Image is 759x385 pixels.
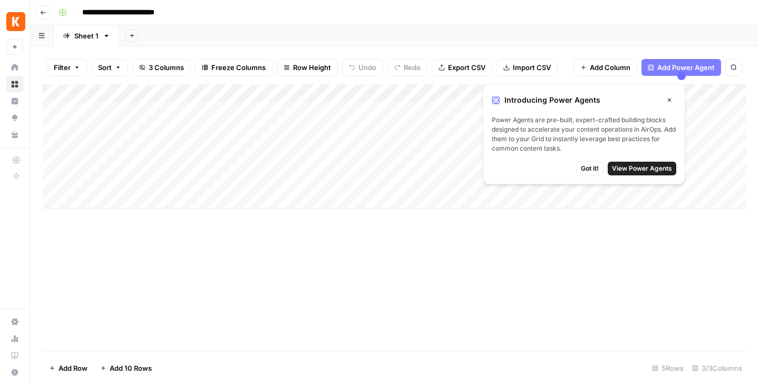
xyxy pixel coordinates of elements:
div: 5 Rows [648,360,688,377]
a: Usage [6,330,23,347]
span: Filter [54,62,71,73]
button: Redo [387,59,427,76]
button: Add Power Agent [641,59,721,76]
span: Add 10 Rows [110,363,152,373]
span: Redo [404,62,421,73]
img: Kayak Logo [6,12,25,31]
div: Introducing Power Agents [492,93,676,107]
span: Undo [358,62,376,73]
a: Insights [6,93,23,110]
button: Import CSV [497,59,558,76]
span: 3 Columns [149,62,184,73]
div: 3/3 Columns [688,360,746,377]
span: Add Power Agent [657,62,715,73]
button: Export CSV [432,59,492,76]
button: Add 10 Rows [94,360,158,377]
button: 3 Columns [132,59,191,76]
button: Add Column [573,59,637,76]
span: Power Agents are pre-built, expert-crafted building blocks designed to accelerate your content op... [492,115,676,153]
span: Export CSV [448,62,485,73]
span: Got it! [581,164,599,173]
a: Sheet 1 [54,25,119,46]
button: View Power Agents [608,162,676,175]
div: Sheet 1 [74,31,99,41]
button: Filter [47,59,87,76]
button: Help + Support [6,364,23,381]
span: View Power Agents [612,164,672,173]
a: Learning Hub [6,347,23,364]
span: Add Column [590,62,630,73]
button: Add Row [43,360,94,377]
span: Import CSV [513,62,551,73]
span: Freeze Columns [211,62,266,73]
span: Add Row [59,363,87,373]
button: Got it! [576,162,604,175]
button: Freeze Columns [195,59,273,76]
a: Your Data [6,126,23,143]
span: Row Height [293,62,331,73]
a: Browse [6,76,23,93]
a: Settings [6,313,23,330]
a: Opportunities [6,110,23,126]
button: Workspace: Kayak [6,8,23,35]
span: Sort [98,62,112,73]
button: Sort [91,59,128,76]
button: Undo [342,59,383,76]
button: Row Height [277,59,338,76]
a: Home [6,59,23,76]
